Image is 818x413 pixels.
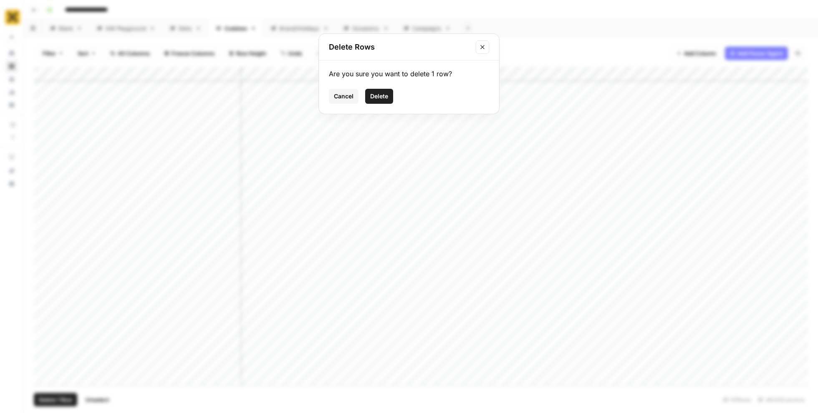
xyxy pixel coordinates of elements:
[329,89,359,104] button: Cancel
[365,89,393,104] button: Delete
[370,92,388,100] span: Delete
[334,92,353,100] span: Cancel
[329,41,471,53] h2: Delete Rows
[476,40,489,54] button: Close modal
[329,69,489,79] div: Are you sure you want to delete 1 row?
